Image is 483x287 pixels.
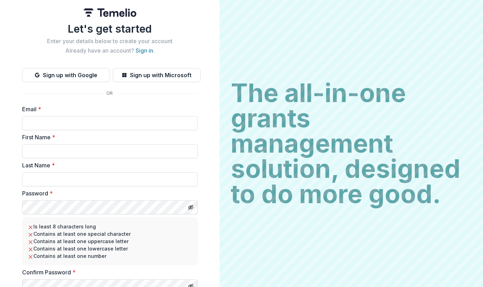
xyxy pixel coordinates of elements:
li: Is least 8 characters long [28,223,192,230]
label: Confirm Password [22,268,194,276]
h2: Already have an account? . [22,47,198,54]
h1: Let's get started [22,22,198,35]
label: First Name [22,133,194,141]
img: Temelio [84,8,136,17]
a: Sign in [136,47,153,54]
h2: Enter your details below to create your account [22,38,198,45]
li: Contains at least one uppercase letter [28,238,192,245]
label: Last Name [22,161,194,169]
li: Contains at least one special character [28,230,192,238]
button: Toggle password visibility [185,202,196,213]
button: Sign up with Google [22,68,110,82]
label: Email [22,105,194,113]
label: Password [22,189,194,198]
li: Contains at least one lowercase letter [28,245,192,252]
button: Sign up with Microsoft [113,68,201,82]
li: Contains at least one number [28,252,192,260]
